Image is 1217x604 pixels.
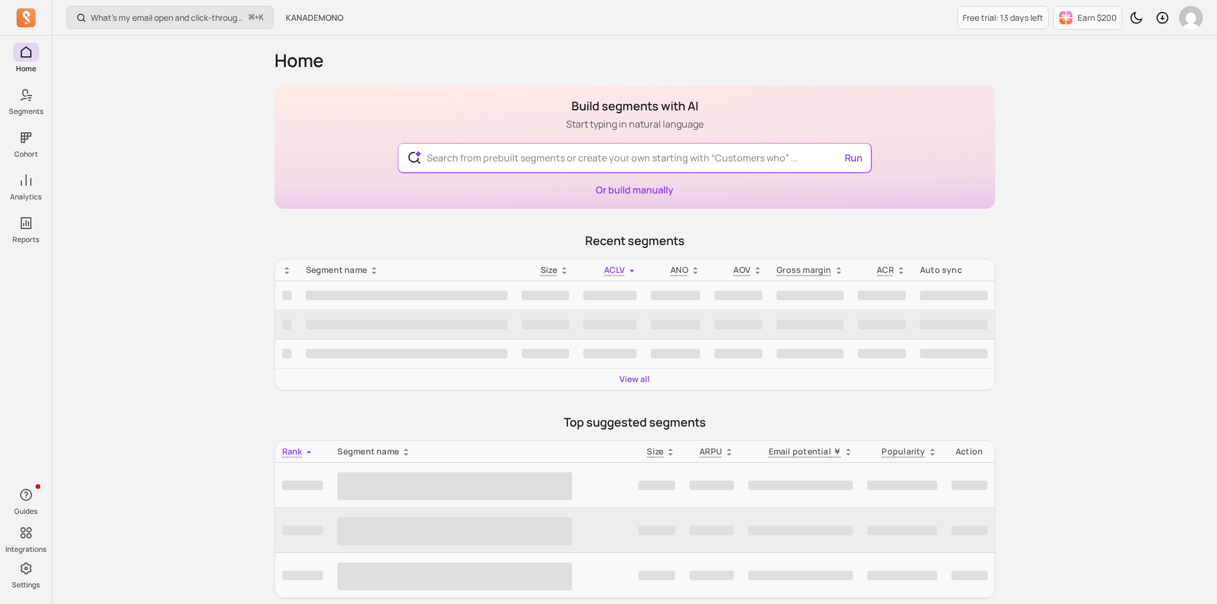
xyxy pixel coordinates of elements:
span: ‌ [920,349,988,358]
span: ‌ [689,571,734,580]
span: ‌ [282,320,292,329]
p: Earn $200 [1078,12,1117,24]
span: ‌ [920,291,988,300]
span: ‌ [306,349,507,358]
span: ‌ [282,481,324,490]
span: ‌ [951,571,988,580]
p: Integrations [5,545,46,554]
span: ‌ [748,526,853,535]
span: ‌ [689,481,734,490]
span: ‌ [748,571,853,580]
p: Segments [9,107,43,116]
span: ‌ [777,291,844,300]
span: ‌ [777,349,844,358]
h1: Build segments with AI [566,98,704,115]
kbd: K [259,13,264,23]
p: Popularity [881,446,925,457]
a: Or build manually [596,183,673,196]
span: + [249,11,264,24]
span: ‌ [522,320,569,329]
p: What’s my email open and click-through rate? [91,12,244,24]
span: ‌ [638,481,676,490]
span: ‌ [651,291,700,300]
div: Segment name [337,446,624,457]
span: ‌ [282,349,292,358]
span: ‌ [522,291,569,300]
button: Guides [13,483,39,519]
span: ‌ [714,320,762,329]
span: ‌ [337,517,572,545]
p: Gross margin [777,264,832,276]
span: ‌ [777,320,844,329]
span: ‌ [583,349,637,358]
span: ‌ [638,526,676,535]
span: ‌ [282,571,324,580]
span: ‌ [306,320,507,329]
p: Recent segments [274,233,995,249]
span: ‌ [689,526,734,535]
span: ‌ [714,349,762,358]
a: Free trial: 13 days left [957,6,1049,29]
p: Email potential ￥ [769,446,842,457]
input: Search from prebuilt segments or create your own starting with “Customers who” ... [417,144,852,172]
div: Action [951,446,988,457]
span: ‌ [951,526,988,535]
p: Analytics [10,192,41,202]
span: ‌ [638,571,676,580]
span: ‌ [282,291,292,300]
span: Size [541,264,557,275]
span: ‌ [951,481,988,490]
p: Reports [12,235,39,244]
button: Earn $200 [1053,6,1122,30]
span: Size [647,446,663,457]
span: ‌ [858,320,906,329]
p: ACR [877,264,894,276]
button: KANADEMONO [279,7,350,28]
button: Toggle dark mode [1125,6,1148,30]
span: ‌ [858,349,906,358]
h1: Home [274,50,995,71]
p: Cohort [14,150,38,159]
div: Auto sync [920,264,988,276]
span: ‌ [651,349,700,358]
span: ‌ [920,320,988,329]
kbd: ⌘ [248,11,255,26]
span: ‌ [651,320,700,329]
span: ‌ [714,291,762,300]
span: ‌ [867,571,937,580]
span: ‌ [282,526,324,535]
p: Guides [14,507,37,516]
span: ‌ [748,481,853,490]
span: KANADEMONO [286,12,343,24]
span: ‌ [583,320,637,329]
span: ANO [670,264,688,275]
button: What’s my email open and click-through rate?⌘+K [66,6,274,29]
p: AOV [733,264,750,276]
p: Start typing in natural language [566,117,704,131]
p: Free trial: 13 days left [963,12,1043,24]
a: View all [619,373,650,385]
div: Segment name [306,264,507,276]
span: ‌ [867,481,937,490]
span: ‌ [337,562,572,590]
p: ARPU [699,446,722,457]
span: ‌ [583,291,637,300]
span: ‌ [337,472,572,500]
span: ‌ [858,291,906,300]
span: ACLV [604,264,625,275]
p: Home [16,64,36,74]
span: ‌ [306,291,507,300]
span: ‌ [522,349,569,358]
span: ‌ [867,526,937,535]
span: Rank [282,446,302,457]
p: Top suggested segments [274,414,995,431]
img: avatar [1179,6,1203,30]
button: Run [840,146,867,170]
p: Settings [12,580,40,590]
